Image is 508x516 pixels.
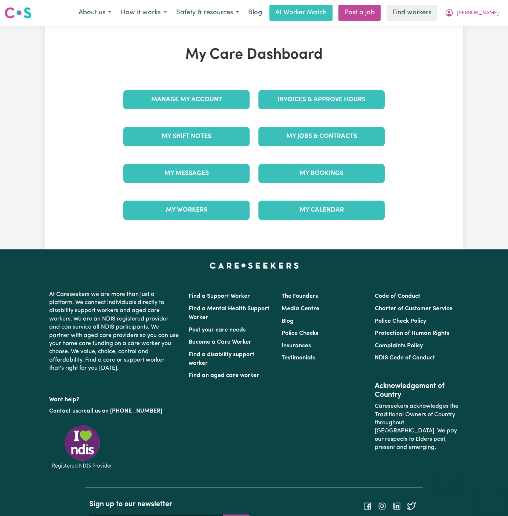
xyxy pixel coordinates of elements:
p: Want help? [49,393,180,404]
h2: Sign up to our newsletter [89,500,250,509]
a: Charter of Customer Service [375,306,453,312]
a: Invoices & Approve Hours [258,90,385,109]
p: At Careseekers we are more than just a platform. We connect individuals directly to disability su... [49,288,180,376]
a: Media Centre [282,306,319,312]
img: Careseekers logo [4,6,32,19]
a: Post a job [338,5,381,21]
a: My Bookings [258,164,385,183]
button: How it works [116,5,171,21]
img: Registered NDIS provider [49,424,115,470]
button: About us [74,5,116,21]
a: Careseekers home page [210,263,299,268]
a: Complaints Policy [375,343,423,349]
a: The Founders [282,293,318,299]
a: Become a Care Worker [189,339,251,345]
a: Blog [244,5,266,21]
a: My Shift Notes [123,127,250,146]
a: Find workers [387,5,437,21]
a: Follow Careseekers on Twitter [407,503,416,509]
iframe: Button to launch messaging window [479,487,502,510]
p: Careseekers acknowledges the Traditional Owners of Country throughout [GEOGRAPHIC_DATA]. We pay o... [375,399,459,454]
a: Blog [282,318,294,324]
a: Follow Careseekers on LinkedIn [392,503,401,509]
button: My Account [440,5,504,21]
a: Police Checks [282,330,318,336]
a: Find a Mental Health Support Worker [189,306,269,321]
a: My Workers [123,201,250,220]
p: or [49,404,180,418]
a: Code of Conduct [375,293,420,299]
a: Follow Careseekers on Instagram [378,503,387,509]
a: NDIS Code of Conduct [375,355,435,361]
a: Careseekers logo [4,4,32,21]
a: Post your care needs [189,327,246,333]
h1: My Care Dashboard [119,46,389,64]
a: Testimonials [282,355,315,361]
a: My Calendar [258,201,385,220]
iframe: Close message [439,469,454,484]
a: Find a Support Worker [189,293,250,299]
a: Follow Careseekers on Facebook [363,503,372,509]
a: Find a disability support worker [189,352,254,366]
h2: Acknowledgement of Country [375,382,459,399]
a: Manage My Account [123,90,250,109]
span: [PERSON_NAME] [457,9,499,17]
a: Protection of Human Rights [375,330,449,336]
a: Police Check Policy [375,318,426,324]
a: Contact us [49,408,78,414]
a: My Jobs & Contracts [258,127,385,146]
a: Find an aged care worker [189,373,259,378]
a: Insurances [282,343,311,349]
a: AI Worker Match [269,5,333,21]
a: call us on [PHONE_NUMBER] [84,408,162,414]
button: Safety & resources [171,5,244,21]
a: My Messages [123,164,250,183]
